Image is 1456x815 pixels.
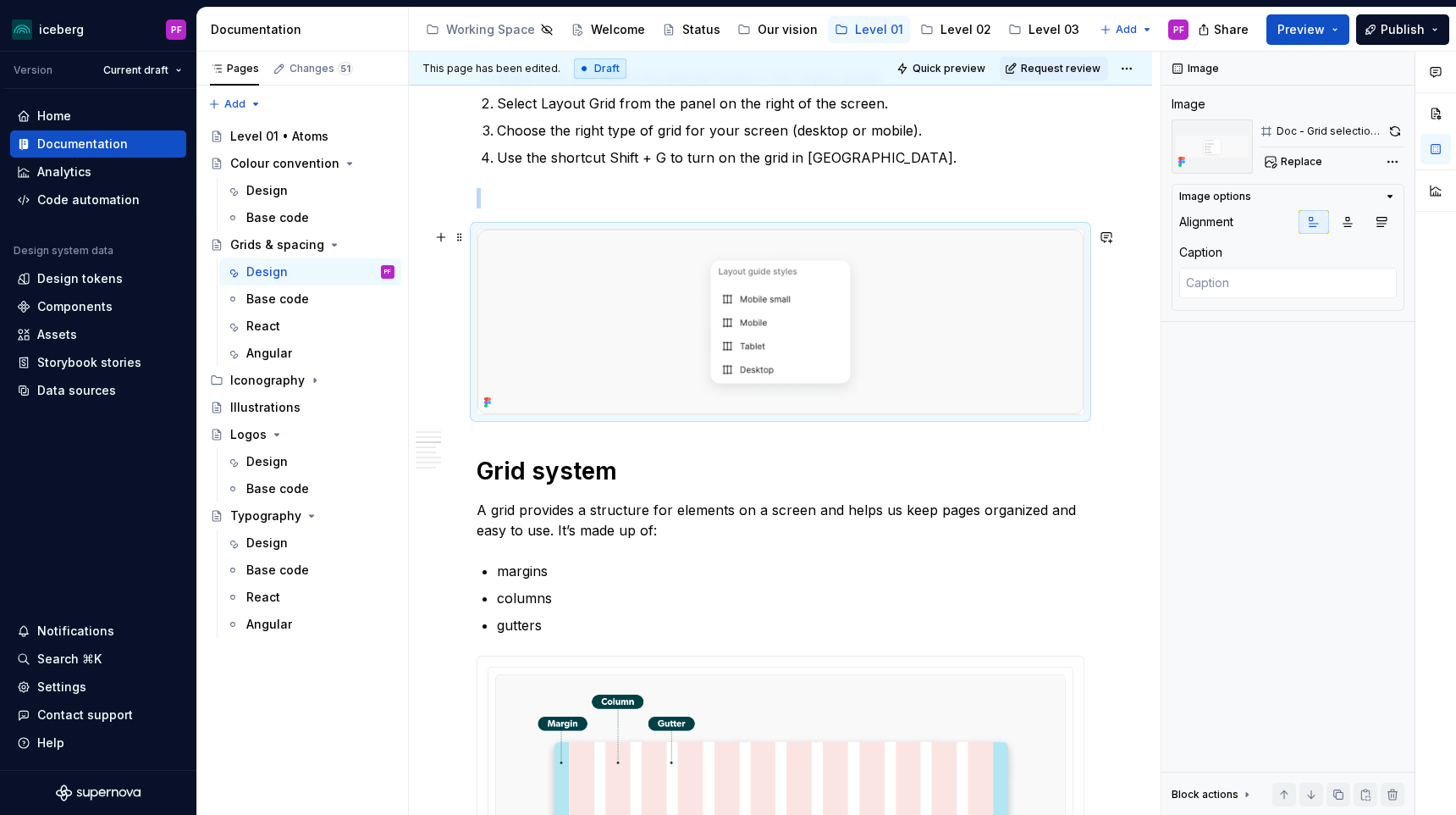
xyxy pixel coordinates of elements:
div: Draft [574,58,626,79]
div: Search ⌘K [37,651,102,668]
div: Level 03 [1029,21,1079,38]
div: Help [37,735,64,751]
a: Documentation [10,130,186,158]
button: Request review [1000,57,1108,80]
a: Code automation [10,186,186,213]
a: React [219,584,401,611]
a: Storybook stories [10,349,186,376]
span: This page has been edited. [422,62,560,75]
div: Status [682,21,720,38]
div: Our vision [758,21,818,38]
div: Welcome [591,21,645,38]
span: Quick preview [913,62,985,75]
a: Data sources [10,377,186,404]
button: Add [203,92,267,116]
a: Base code [219,475,401,502]
button: Image options [1179,190,1397,203]
a: Design [219,529,401,557]
div: React [246,318,280,335]
div: Data sources [37,382,116,399]
span: 51 [338,62,353,75]
div: Level 02 [940,21,991,38]
button: Help [10,729,186,757]
div: Version [14,64,52,77]
a: Angular [219,340,401,367]
a: Working Space [419,16,560,43]
div: Level 01 [855,21,903,38]
h1: Grid system [477,456,1084,486]
button: Share [1189,14,1260,45]
span: Current draft [103,64,168,77]
a: Grids & spacing [203,231,401,258]
div: Storybook stories [37,354,141,371]
a: Settings [10,674,186,701]
div: Notifications [37,623,114,640]
div: Angular [246,616,292,633]
div: Base code [246,480,309,497]
button: Replace [1260,150,1330,174]
div: Angular [246,345,292,362]
div: Colour convention [230,155,339,172]
div: Changes [290,62,353,75]
div: Base code [246,291,309,308]
button: Notifications [10,618,186,645]
div: Design [246,263,288,280]
a: Angular [219,611,401,638]
div: iceberg [39,21,84,38]
a: Logos [203,421,401,448]
div: Typography [230,507,301,524]
button: Add [1095,18,1158,42]
div: Documentation [37,136,128,152]
div: Design [246,535,288,552]
a: Illustrations [203,394,401,421]
div: Base code [246,209,309,226]
button: Current draft [96,58,190,82]
a: Design [219,177,401,204]
a: Welcome [564,16,652,43]
div: PF [171,23,182,36]
button: Publish [1356,14,1449,45]
div: Logos [230,426,267,443]
div: Page tree [419,13,1091,47]
button: Contact support [10,701,186,729]
a: Base code [219,557,401,584]
a: Base code [219,204,401,231]
a: UX patterns [1089,16,1193,43]
p: Choose the right type of grid for your screen (desktop or mobile). [497,120,1084,141]
div: Design [246,182,288,199]
p: Select Layout Grid from the panel on the right of the screen. [497,93,1084,114]
div: Pages [210,62,259,75]
span: Add [224,97,245,111]
a: DesignPF [219,258,401,286]
a: Assets [10,321,186,348]
span: Share [1214,21,1249,38]
span: Replace [1281,155,1322,169]
a: Level 01 • Atoms [203,123,401,150]
span: Publish [1381,21,1425,38]
div: Design tokens [37,270,123,287]
div: Alignment [1179,213,1233,230]
div: Block actions [1172,788,1238,801]
a: Our vision [731,16,825,43]
div: Documentation [211,21,401,38]
div: Page tree [203,123,401,638]
div: PF [384,263,391,280]
div: Design system data [14,244,113,258]
a: Analytics [10,158,186,186]
a: Status [655,16,727,43]
span: Request review [1021,62,1100,75]
div: Iconography [230,372,305,389]
div: Illustrations [230,399,301,416]
p: Use the shortcut Shift + G to turn on the grid in [GEOGRAPHIC_DATA]. [497,147,1084,168]
a: React [219,313,401,340]
span: Add [1116,23,1137,36]
a: Design [219,448,401,475]
button: icebergPF [3,11,193,47]
div: Code automation [37,191,140,208]
div: Doc - Grid selection library [1277,125,1382,138]
img: 418c6d47-6da6-4103-8b13-b5999f8989a1.png [12,19,32,40]
a: Design tokens [10,265,186,292]
svg: Supernova Logo [56,785,141,801]
div: Assets [37,326,77,343]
